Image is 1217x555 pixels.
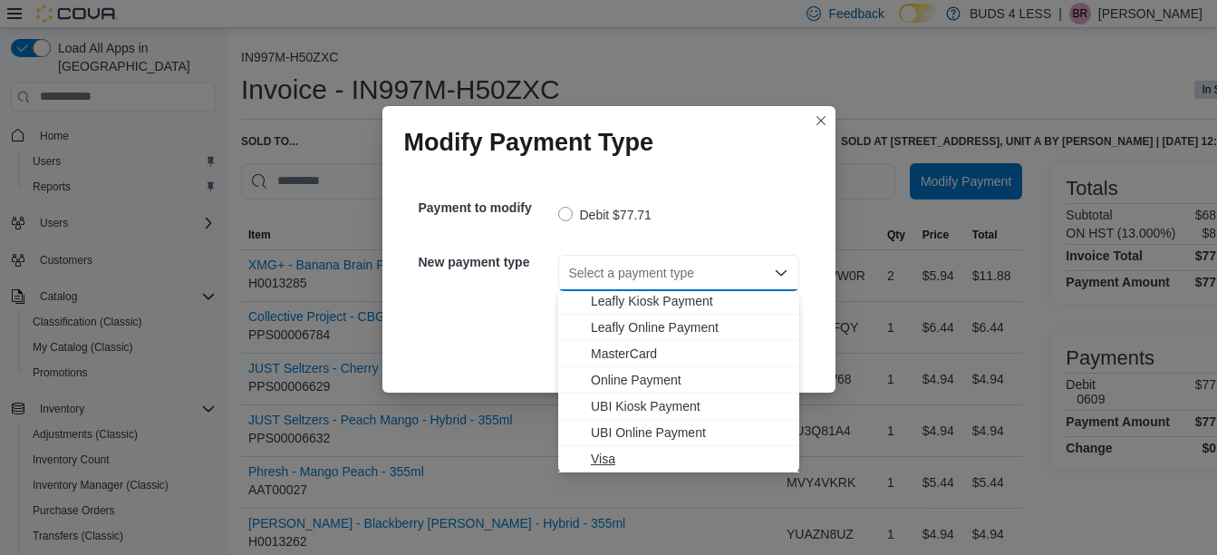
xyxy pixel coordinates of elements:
[419,244,555,280] h5: New payment type
[591,424,788,442] span: UBI Online Payment
[558,341,799,367] button: MasterCard
[558,367,799,394] button: Online Payment
[591,345,788,363] span: MasterCard
[558,394,799,420] button: UBI Kiosk Payment
[810,110,832,131] button: Closes this modal window
[558,420,799,446] button: UBI Online Payment
[591,397,788,415] span: UBI Kiosk Payment
[774,266,788,280] button: Close list of options
[591,292,788,310] span: Leafly Kiosk Payment
[591,371,788,389] span: Online Payment
[558,204,652,226] label: Debit $77.71
[404,128,654,157] h1: Modify Payment Type
[558,315,799,341] button: Leafly Online Payment
[569,262,571,284] input: Accessible screen reader label
[419,190,555,226] h5: Payment to modify
[558,446,799,472] button: Visa
[591,318,788,336] span: Leafly Online Payment
[558,288,799,315] button: Leafly Kiosk Payment
[591,450,788,468] span: Visa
